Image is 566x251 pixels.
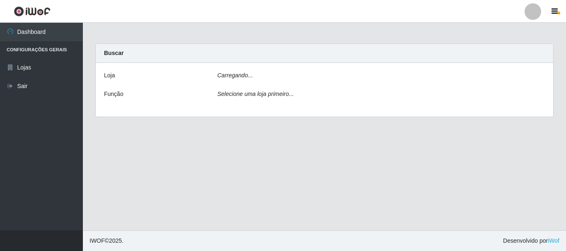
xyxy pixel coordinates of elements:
[89,237,105,244] span: IWOF
[218,72,253,79] i: Carregando...
[218,91,294,97] i: Selecione uma loja primeiro...
[503,237,559,245] span: Desenvolvido por
[104,50,123,56] strong: Buscar
[104,90,123,98] label: Função
[104,71,115,80] label: Loja
[89,237,123,245] span: © 2025 .
[14,6,51,17] img: CoreUI Logo
[548,237,559,244] a: iWof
